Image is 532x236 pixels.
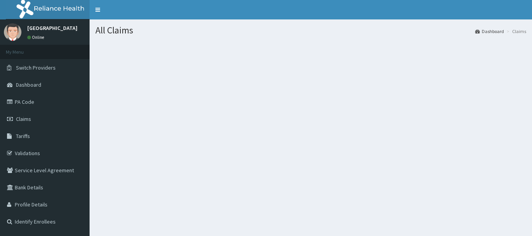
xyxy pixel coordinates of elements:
[475,28,504,35] a: Dashboard
[16,115,31,122] span: Claims
[16,133,30,140] span: Tariffs
[27,25,78,31] p: [GEOGRAPHIC_DATA]
[95,25,526,35] h1: All Claims
[16,81,41,88] span: Dashboard
[16,64,56,71] span: Switch Providers
[27,35,46,40] a: Online
[505,28,526,35] li: Claims
[4,23,21,41] img: User Image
